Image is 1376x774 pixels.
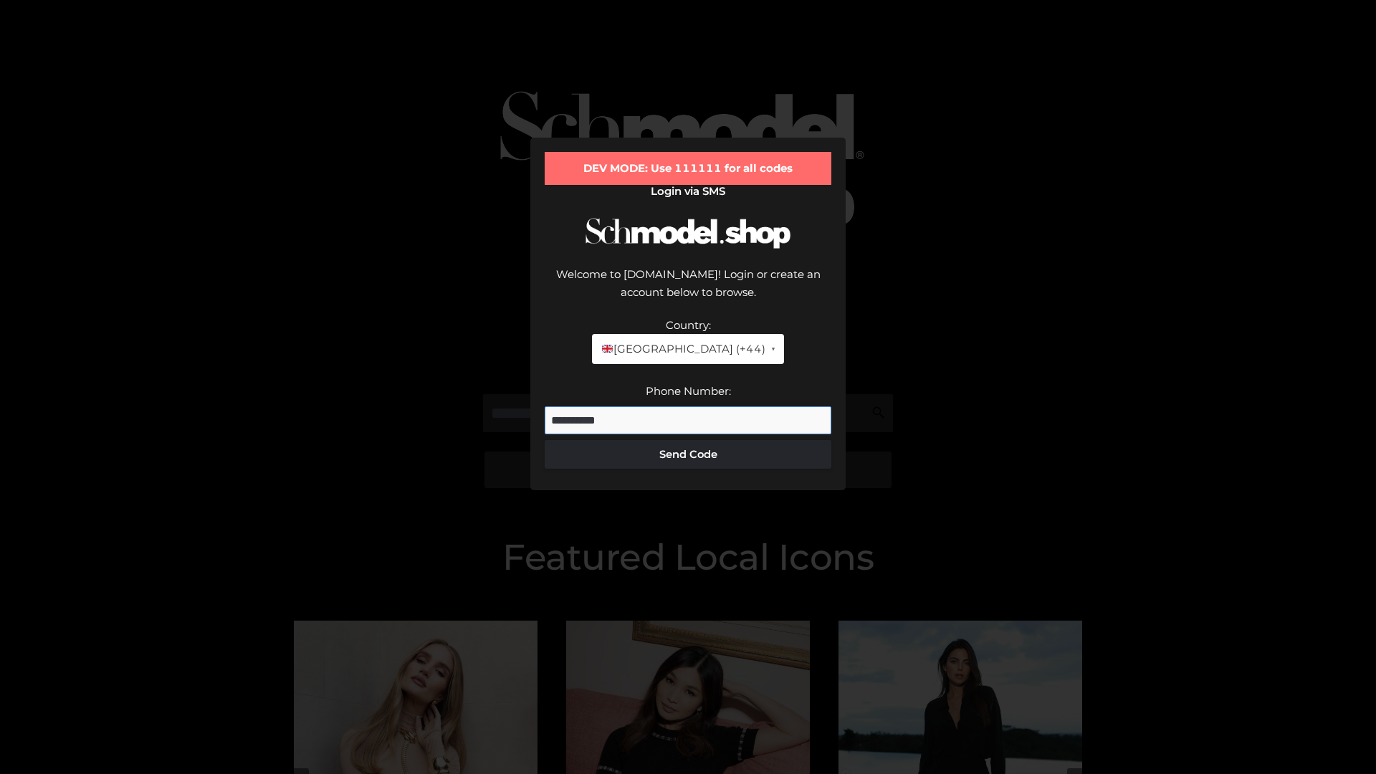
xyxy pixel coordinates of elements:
[545,185,831,198] h2: Login via SMS
[580,205,795,262] img: Schmodel Logo
[602,343,613,354] img: 🇬🇧
[545,265,831,316] div: Welcome to [DOMAIN_NAME]! Login or create an account below to browse.
[666,318,711,332] label: Country:
[646,384,731,398] label: Phone Number:
[545,152,831,185] div: DEV MODE: Use 111111 for all codes
[545,440,831,469] button: Send Code
[601,340,765,358] span: [GEOGRAPHIC_DATA] (+44)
